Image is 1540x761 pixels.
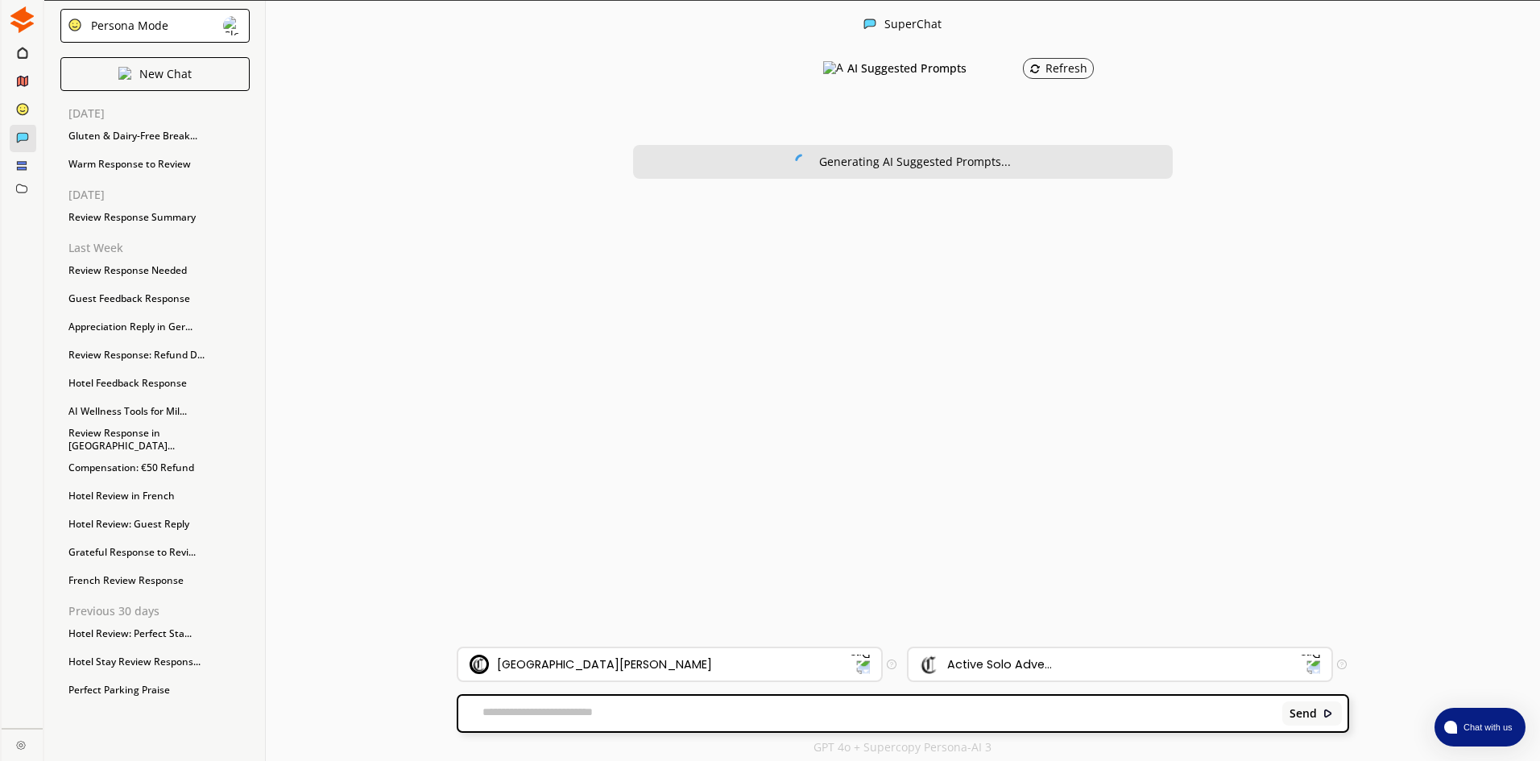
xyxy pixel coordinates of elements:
[60,399,250,424] div: AI Wellness Tools for Mil...
[139,68,192,81] p: New Chat
[813,741,991,754] p: GPT 4o + Supercopy Persona-AI 3
[68,242,250,254] p: Last Week
[60,428,250,452] div: Review Response in [GEOGRAPHIC_DATA]...
[823,61,843,76] img: AI Suggested Prompts
[60,569,250,593] div: French Review Response
[947,658,1052,671] div: Active Solo Adve...
[863,18,876,31] img: Close
[1323,708,1334,719] img: Close
[795,154,809,168] img: Close
[60,706,250,730] div: Responding to a Review
[60,650,250,674] div: Hotel Stay Review Respons...
[60,258,250,283] div: Review Response Needed
[2,729,43,757] a: Close
[1290,707,1317,720] b: Send
[60,152,250,176] div: Warm Response to Review
[68,605,250,618] p: Previous 30 days
[60,484,250,508] div: Hotel Review in French
[819,155,1011,168] div: Generating AI Suggested Prompts...
[60,512,250,536] div: Hotel Review: Guest Reply
[118,67,131,80] img: Close
[1337,660,1347,669] img: Tooltip Icon
[68,107,250,120] p: [DATE]
[9,6,35,33] img: Close
[60,205,250,230] div: Review Response Summary
[60,287,250,311] div: Guest Feedback Response
[1029,63,1041,74] img: Refresh
[1457,721,1516,734] span: Chat with us
[497,658,712,671] div: [GEOGRAPHIC_DATA][PERSON_NAME]
[60,622,250,646] div: Hotel Review: Perfect Sta...
[1434,708,1526,747] button: atlas-launcher
[60,540,250,565] div: Grateful Response to Revi...
[920,655,939,674] img: Audience Icon
[1300,654,1321,675] img: Dropdown Icon
[60,371,250,395] div: Hotel Feedback Response
[223,16,242,35] img: Close
[850,654,871,675] img: Dropdown Icon
[60,678,250,702] div: Perfect Parking Praise
[85,19,168,32] div: Persona Mode
[60,124,250,148] div: Gluten & Dairy-Free Break...
[884,18,942,33] div: SuperChat
[68,188,250,201] p: [DATE]
[16,740,26,750] img: Close
[60,315,250,339] div: Appreciation Reply in Ger...
[470,655,489,674] img: Brand Icon
[68,18,82,32] img: Close
[60,456,250,480] div: Compensation: €50 Refund
[887,660,896,669] img: Tooltip Icon
[847,56,967,81] h3: AI Suggested Prompts
[60,343,250,367] div: Review Response: Refund D...
[1029,62,1087,75] div: Refresh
